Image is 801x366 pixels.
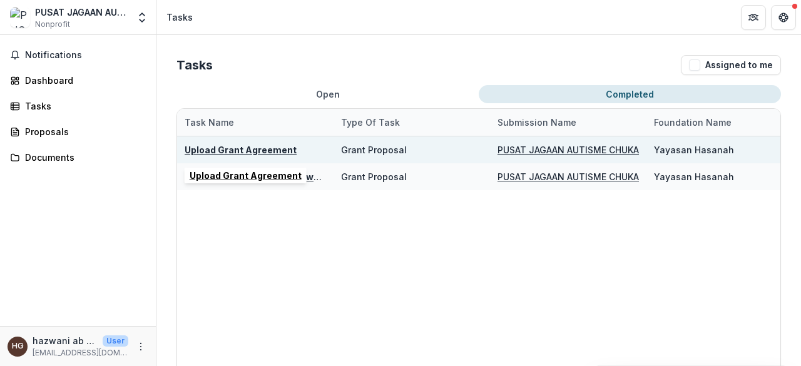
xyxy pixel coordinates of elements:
div: Type of Task [334,109,490,136]
img: PUSAT JAGAAN AUTISME CHUKAI [10,8,30,28]
a: Acknowledge of Letter of Award [185,171,329,182]
a: Proposals [5,121,151,142]
div: Yayasan Hasanah [654,170,734,183]
div: Proposals [25,125,141,138]
button: Partners [741,5,766,30]
button: Completed [479,85,781,103]
div: Submission Name [490,109,646,136]
a: Dashboard [5,70,151,91]
div: Documents [25,151,141,164]
span: Notifications [25,50,146,61]
div: Type of Task [334,116,407,129]
p: hazwani ab ghani [33,334,98,347]
div: Task Name [177,109,334,136]
a: Upload Grant Agreement [185,145,297,155]
div: Submission Name [490,116,584,129]
nav: breadcrumb [161,8,198,26]
button: Get Help [771,5,796,30]
div: Dashboard [25,74,141,87]
p: User [103,335,128,347]
div: Foundation Name [646,116,739,129]
button: Assigned to me [681,55,781,75]
p: [EMAIL_ADDRESS][DOMAIN_NAME] [33,347,128,358]
div: Task Name [177,116,242,129]
div: Grant Proposal [341,143,407,156]
button: Open entity switcher [133,5,151,30]
button: Open [176,85,479,103]
div: hazwani ab ghani [12,342,24,350]
button: More [133,339,148,354]
a: Documents [5,147,151,168]
button: Notifications [5,45,151,65]
h2: Tasks [176,58,213,73]
div: Grant Proposal [341,170,407,183]
span: Nonprofit [35,19,70,30]
div: Yayasan Hasanah [654,143,734,156]
div: PUSAT JAGAAN AUTISME CHUKAI [35,6,128,19]
a: Tasks [5,96,151,116]
div: Tasks [166,11,193,24]
div: Tasks [25,99,141,113]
